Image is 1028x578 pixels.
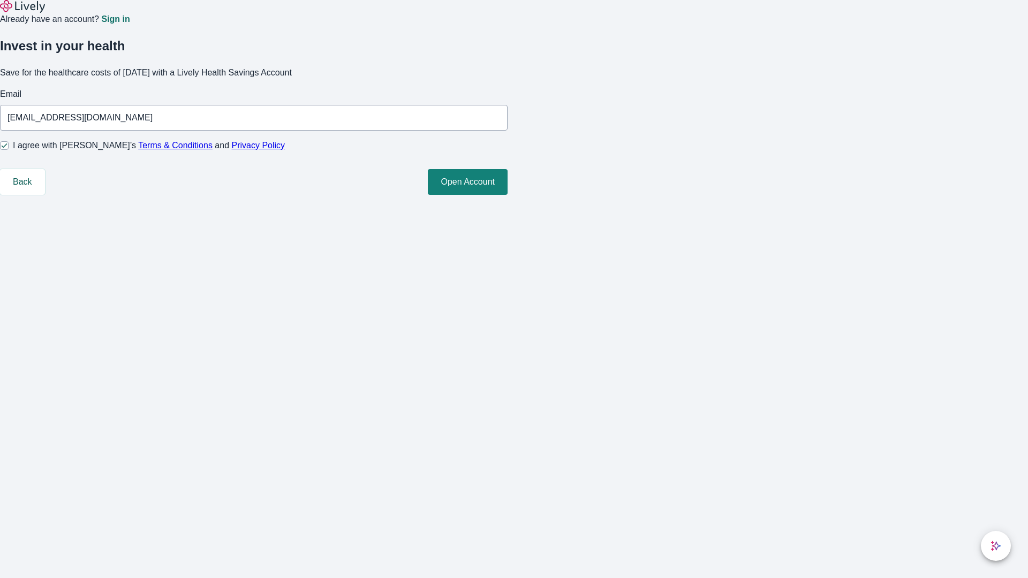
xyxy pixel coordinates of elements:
button: chat [981,531,1011,561]
svg: Lively AI Assistant [991,541,1001,551]
a: Terms & Conditions [138,141,213,150]
a: Privacy Policy [232,141,285,150]
button: Open Account [428,169,508,195]
a: Sign in [101,15,130,24]
span: I agree with [PERSON_NAME]’s and [13,139,285,152]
